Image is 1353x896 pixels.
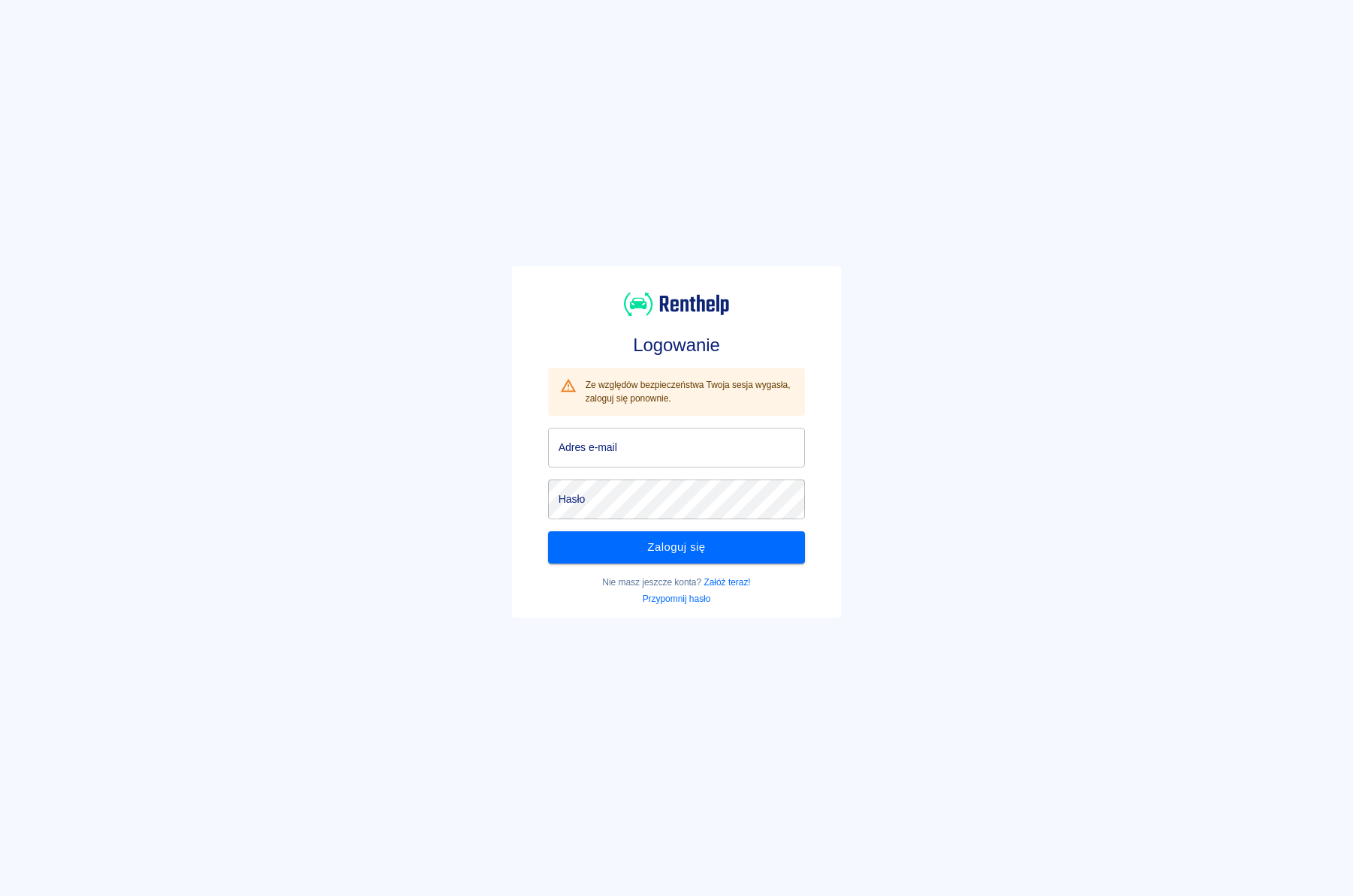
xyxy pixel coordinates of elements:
[548,576,806,589] p: Nie masz jeszcze konta?
[548,335,806,356] h3: Logowanie
[704,577,750,588] a: Załóż teraz!
[586,372,794,411] div: Ze względów bezpieczeństwa Twoja sesja wygasła, zaloguj się ponownie.
[548,531,806,563] button: Zaloguj się
[624,290,729,318] img: Renthelp logo
[643,594,711,604] a: Przypomnij hasło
